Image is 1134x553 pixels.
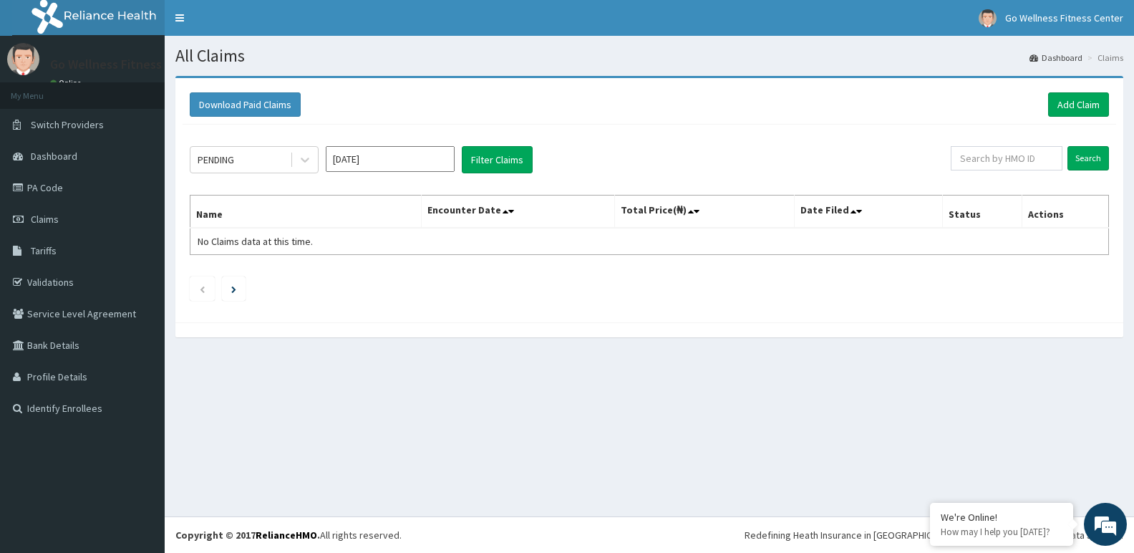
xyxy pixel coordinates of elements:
[745,528,1123,542] div: Redefining Heath Insurance in [GEOGRAPHIC_DATA] using Telemedicine and Data Science!
[326,146,455,172] input: Select Month and Year
[198,153,234,167] div: PENDING
[31,118,104,131] span: Switch Providers
[165,516,1134,553] footer: All rights reserved.
[50,58,203,71] p: Go Wellness Fitness Center
[794,196,942,229] th: Date Filed
[941,511,1062,524] div: We're Online!
[256,529,317,542] a: RelianceHMO
[979,9,997,27] img: User Image
[175,47,1123,65] h1: All Claims
[942,196,1022,229] th: Status
[1084,52,1123,64] li: Claims
[50,78,84,88] a: Online
[31,150,77,163] span: Dashboard
[7,43,39,75] img: User Image
[231,282,236,295] a: Next page
[615,196,794,229] th: Total Price(₦)
[1048,92,1109,117] a: Add Claim
[198,235,313,248] span: No Claims data at this time.
[462,146,533,173] button: Filter Claims
[199,282,205,295] a: Previous page
[1029,52,1082,64] a: Dashboard
[190,92,301,117] button: Download Paid Claims
[941,526,1062,538] p: How may I help you today?
[190,196,422,229] th: Name
[422,196,615,229] th: Encounter Date
[1067,146,1109,170] input: Search
[175,529,320,542] strong: Copyright © 2017 .
[951,146,1062,170] input: Search by HMO ID
[31,213,59,226] span: Claims
[1022,196,1109,229] th: Actions
[1005,11,1123,24] span: Go Wellness Fitness Center
[31,244,57,257] span: Tariffs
